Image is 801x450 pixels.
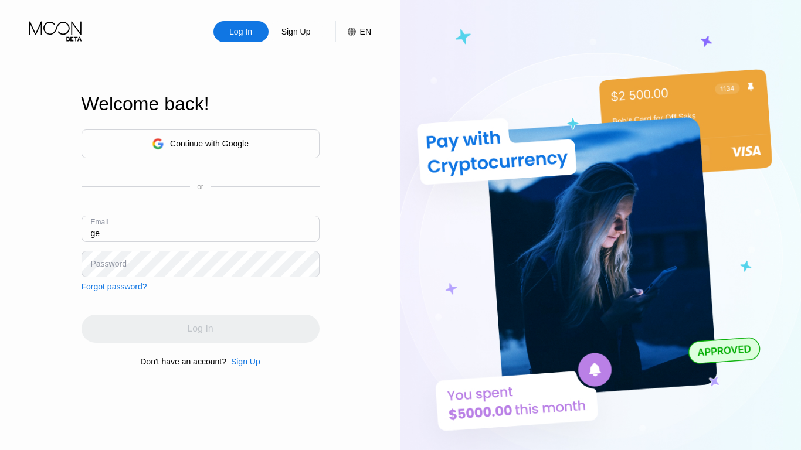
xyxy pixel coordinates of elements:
[335,21,371,42] div: EN
[82,282,147,291] div: Forgot password?
[213,21,269,42] div: Log In
[91,218,108,226] div: Email
[231,357,260,366] div: Sign Up
[228,26,253,37] div: Log In
[226,357,260,366] div: Sign Up
[197,183,203,191] div: or
[82,129,320,158] div: Continue with Google
[170,139,249,148] div: Continue with Google
[360,27,371,36] div: EN
[91,259,127,268] div: Password
[82,93,320,115] div: Welcome back!
[140,357,226,366] div: Don't have an account?
[269,21,324,42] div: Sign Up
[280,26,312,37] div: Sign Up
